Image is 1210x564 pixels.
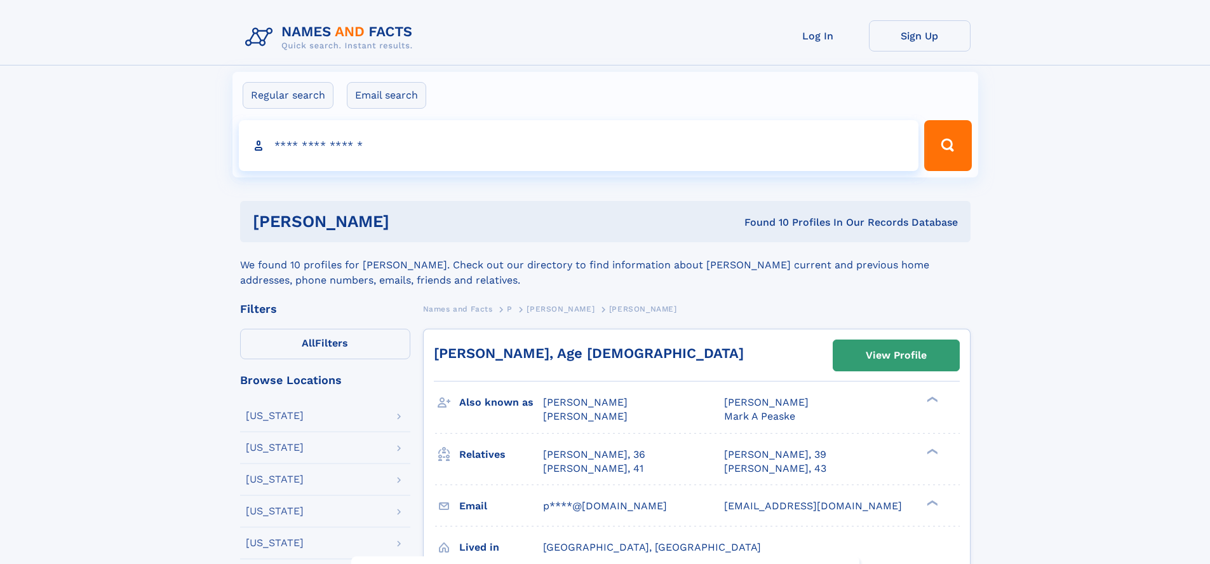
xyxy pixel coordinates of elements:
span: [EMAIL_ADDRESS][DOMAIN_NAME] [724,500,902,512]
a: [PERSON_NAME], Age [DEMOGRAPHIC_DATA] [434,345,744,361]
div: [US_STATE] [246,443,304,453]
span: [PERSON_NAME] [527,305,595,313]
div: [US_STATE] [246,411,304,421]
div: ❯ [924,499,939,507]
a: [PERSON_NAME], 36 [543,448,645,462]
img: Logo Names and Facts [240,20,423,55]
div: Filters [240,303,410,315]
div: ❯ [924,395,939,404]
span: All [302,337,315,349]
a: [PERSON_NAME] [527,301,595,317]
span: [PERSON_NAME] [543,410,628,422]
div: [US_STATE] [246,474,304,485]
a: Names and Facts [423,301,493,317]
a: Sign Up [869,20,971,52]
a: P [507,301,513,317]
div: Browse Locations [240,375,410,386]
a: [PERSON_NAME], 41 [543,462,643,476]
span: [PERSON_NAME] [609,305,677,313]
h3: Also known as [459,392,543,413]
div: Found 10 Profiles In Our Records Database [567,216,958,230]
button: Search Button [924,120,971,171]
div: ❯ [924,447,939,455]
span: [PERSON_NAME] [724,396,809,408]
span: Mark A Peaske [724,410,795,422]
div: View Profile [866,341,927,370]
span: [GEOGRAPHIC_DATA], [GEOGRAPHIC_DATA] [543,541,761,553]
a: [PERSON_NAME], 43 [724,462,826,476]
span: P [507,305,513,313]
div: We found 10 profiles for [PERSON_NAME]. Check out our directory to find information about [PERSON... [240,242,971,288]
div: [US_STATE] [246,538,304,548]
label: Email search [347,82,426,109]
a: [PERSON_NAME], 39 [724,448,826,462]
a: Log In [767,20,869,52]
span: [PERSON_NAME] [543,396,628,408]
h3: Email [459,495,543,517]
label: Filters [240,329,410,359]
input: search input [239,120,919,171]
label: Regular search [243,82,333,109]
a: View Profile [833,340,959,371]
h3: Relatives [459,444,543,465]
div: [US_STATE] [246,506,304,516]
h3: Lived in [459,537,543,558]
h1: [PERSON_NAME] [253,214,567,230]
